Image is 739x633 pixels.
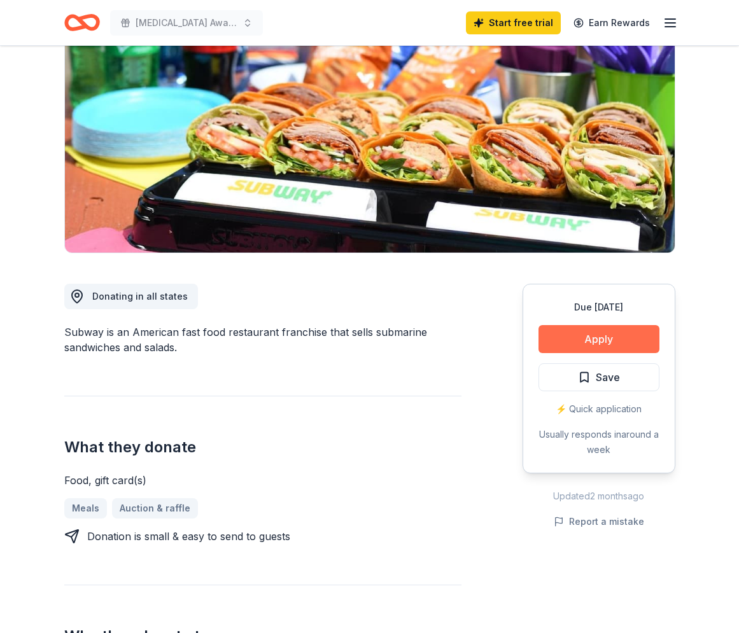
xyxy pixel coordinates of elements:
div: Donation is small & easy to send to guests [87,529,290,544]
a: Home [64,8,100,38]
span: Save [596,369,620,386]
span: Donating in all states [92,291,188,302]
span: [MEDICAL_DATA] Awards/Walk [136,15,237,31]
img: Image for Subway [65,10,675,253]
a: Earn Rewards [566,11,658,34]
button: Save [538,363,659,391]
button: [MEDICAL_DATA] Awards/Walk [110,10,263,36]
button: Report a mistake [554,514,644,529]
div: Food, gift card(s) [64,473,461,488]
button: Apply [538,325,659,353]
div: ⚡️ Quick application [538,401,659,417]
div: Usually responds in around a week [538,427,659,457]
h2: What they donate [64,437,461,457]
div: Updated 2 months ago [523,489,675,504]
a: Start free trial [466,11,561,34]
div: Due [DATE] [538,300,659,315]
a: Meals [64,498,107,518]
a: Auction & raffle [112,498,198,518]
div: Subway is an American fast food restaurant franchise that sells submarine sandwiches and salads. [64,324,461,355]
